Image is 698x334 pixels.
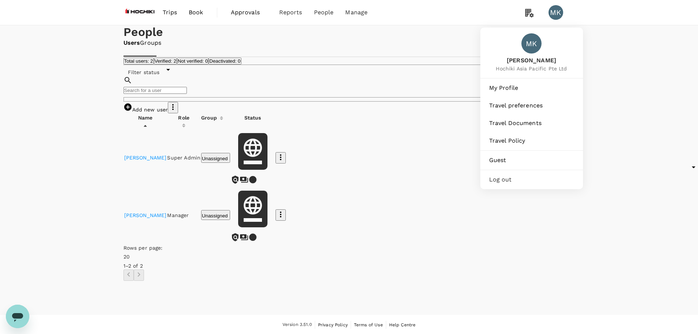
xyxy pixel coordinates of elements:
h1: People [123,25,575,39]
div: Group [198,111,217,121]
input: Search for a user [123,87,187,94]
a: Users [123,39,140,47]
a: Add new user [123,107,168,113]
span: Book [189,8,203,17]
a: Guest [483,152,580,168]
iframe: Button to launch messaging window [6,305,29,328]
div: Log out [483,172,580,188]
span: Help Centre [389,322,416,327]
div: 20 [123,252,171,262]
span: Travel Documents [489,119,574,128]
a: Travel Policy [483,133,580,149]
span: Manager [167,212,189,218]
button: Go to previous page [123,269,134,281]
a: Travel preferences [483,98,580,114]
img: Hochiki Asia Pacific Pte Ltd [123,4,157,21]
div: Filter status [123,65,575,76]
button: Verified: 2 [154,58,177,65]
span: People [314,8,334,17]
span: Filter status [123,69,164,75]
a: Privacy Policy [318,321,348,329]
a: Help Centre [389,321,416,329]
div: Role [167,114,200,121]
span: Manage [345,8,368,17]
span: My Profile [489,84,574,92]
span: Super Admin [167,155,200,161]
a: My Profile [483,80,580,96]
span: Privacy Policy [318,322,348,327]
div: MK [521,33,542,54]
span: Version 3.51.0 [282,321,312,329]
a: Terms of Use [354,321,383,329]
button: Unassigned [201,210,230,220]
span: Log out [489,175,574,184]
span: Travel preferences [489,101,574,110]
span: [PERSON_NAME] [496,56,567,65]
div: Name [124,114,167,121]
button: Go to next page [134,269,144,281]
span: Guest [489,156,574,165]
p: Rows per page: [123,244,163,252]
button: Unassigned [201,153,230,163]
span: Hochiki Asia Pacific Pte Ltd [496,65,567,72]
span: Reports [279,8,302,17]
a: [PERSON_NAME] [124,155,167,161]
span: Approvals [231,8,267,17]
button: Total users: 2 [123,58,154,65]
a: Groups [140,39,161,47]
button: Not verified: 0 [177,58,208,65]
span: Travel Policy [489,136,574,145]
span: Terms of Use [354,322,383,327]
span: Trips [163,8,177,17]
a: [PERSON_NAME] [124,212,167,218]
p: 1–2 of 2 [123,262,163,269]
a: Travel Documents [483,115,580,131]
button: Deactivated: 0 [208,58,241,65]
th: Status [231,114,275,129]
div: MK [549,5,563,20]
